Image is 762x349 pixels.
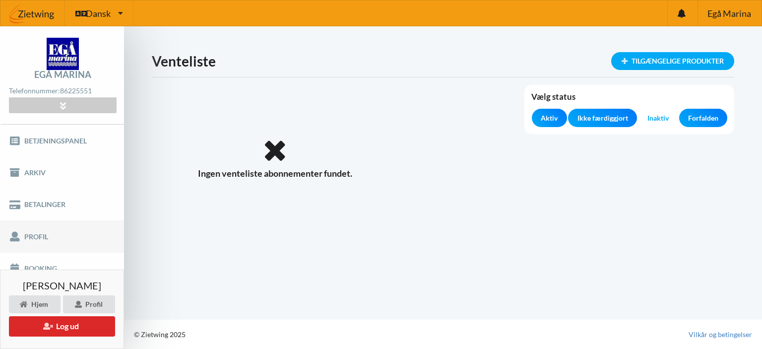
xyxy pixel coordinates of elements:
span: Ikke færdiggjort [577,113,628,123]
button: Log ud [9,316,115,337]
span: Inaktiv [647,113,669,123]
span: [PERSON_NAME] [23,280,101,290]
h1: Venteliste [152,52,734,70]
span: Dansk [86,9,111,18]
span: Egå Marina [707,9,751,18]
div: Ingen venteliste abonnementer fundet. [152,138,399,179]
div: Vælg status [531,92,727,109]
a: Vilkår og betingelser [689,330,752,340]
img: logo [47,38,79,70]
span: Aktiv [541,113,558,123]
span: Forfalden [688,113,718,123]
div: Egå Marina [34,70,91,79]
div: Hjem [9,295,61,313]
strong: 86225551 [60,86,92,95]
div: Tilgængelige produkter [611,52,734,70]
div: Telefonnummer: [9,84,116,98]
div: Profil [63,295,115,313]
